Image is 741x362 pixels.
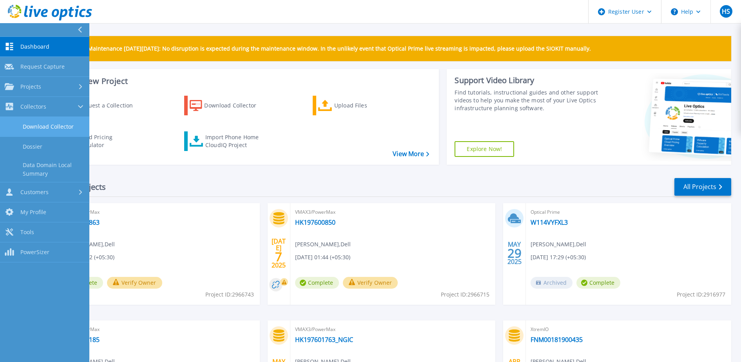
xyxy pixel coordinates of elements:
[455,89,600,112] div: Find tutorials, instructional guides and other support videos to help you make the most of your L...
[531,240,586,249] span: [PERSON_NAME] , Dell
[531,218,568,226] a: W114VYFXL3
[531,336,583,344] a: FNM00181900435
[507,239,522,267] div: MAY 2025
[56,96,143,115] a: Request a Collection
[295,218,335,226] a: HK197600850
[56,77,429,85] h3: Start a New Project
[393,150,429,158] a: View More
[20,229,34,236] span: Tools
[20,43,49,50] span: Dashboard
[20,83,41,90] span: Projects
[204,98,267,113] div: Download Collector
[20,189,49,196] span: Customers
[295,208,491,216] span: VMAX3/PowerMax
[295,336,353,344] a: HK197601763_NGIC
[334,98,397,113] div: Upload Files
[20,103,46,110] span: Collectors
[275,253,282,260] span: 7
[20,249,49,256] span: PowerSizer
[531,325,727,334] span: XtremIO
[59,325,255,334] span: VMAX3/PowerMax
[441,290,489,299] span: Project ID: 2966715
[107,277,162,289] button: Verify Owner
[313,96,400,115] a: Upload Files
[205,133,266,149] div: Import Phone Home CloudIQ Project
[677,290,725,299] span: Project ID: 2916977
[20,63,65,70] span: Request Capture
[507,250,522,256] span: 29
[295,277,339,289] span: Complete
[722,8,730,15] span: HS
[295,325,491,334] span: VMAX3/PowerMax
[77,133,140,149] div: Cloud Pricing Calculator
[58,45,591,52] p: Scheduled Maintenance [DATE][DATE]: No disruption is expected during the maintenance window. In t...
[78,98,141,113] div: Request a Collection
[531,277,573,289] span: Archived
[205,290,254,299] span: Project ID: 2966743
[295,253,350,262] span: [DATE] 01:44 (+05:30)
[295,240,351,249] span: [PERSON_NAME] , Dell
[531,253,586,262] span: [DATE] 17:29 (+05:30)
[59,208,255,216] span: VMAX3/PowerMax
[455,75,600,85] div: Support Video Library
[184,96,272,115] a: Download Collector
[20,209,46,216] span: My Profile
[674,178,731,196] a: All Projects
[455,141,514,157] a: Explore Now!
[271,239,286,267] div: [DATE] 2025
[343,277,398,289] button: Verify Owner
[56,131,143,151] a: Cloud Pricing Calculator
[531,208,727,216] span: Optical Prime
[576,277,620,289] span: Complete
